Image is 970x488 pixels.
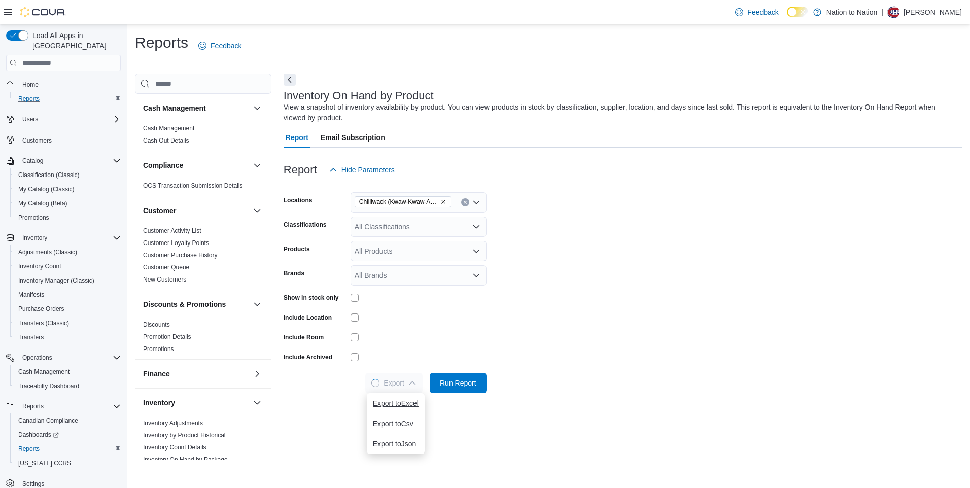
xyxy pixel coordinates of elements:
label: Products [284,245,310,253]
h3: Cash Management [143,103,206,113]
button: Inventory Count [10,259,125,273]
label: Include Location [284,313,332,322]
span: My Catalog (Beta) [18,199,67,207]
a: Manifests [14,289,48,301]
a: Home [18,79,43,91]
span: Inventory On Hand by Package [143,456,228,464]
p: Nation to Nation [826,6,877,18]
span: My Catalog (Classic) [18,185,75,193]
a: Promotions [143,345,174,353]
button: Customers [2,132,125,147]
span: Export [371,373,416,393]
span: Inventory Count [18,262,61,270]
button: Inventory [2,231,125,245]
span: Promotions [18,214,49,222]
button: Remove Chilliwack (Kwaw-Kwaw-Apilt) from selection in this group [440,199,446,205]
a: Inventory Adjustments [143,420,203,427]
span: Dashboards [18,431,59,439]
button: Open list of options [472,247,480,255]
label: Brands [284,269,304,277]
div: Cash Management [135,122,271,151]
span: Home [18,78,121,91]
span: Users [22,115,38,123]
a: My Catalog (Beta) [14,197,72,210]
a: Cash Out Details [143,137,189,144]
span: Inventory [22,234,47,242]
button: Transfers (Classic) [10,316,125,330]
h3: Finance [143,369,170,379]
span: My Catalog (Beta) [14,197,121,210]
button: Export toExcel [367,393,425,413]
a: Cash Management [143,125,194,132]
span: Cash Management [18,368,70,376]
a: Reports [14,443,44,455]
button: Users [2,112,125,126]
span: Reports [14,93,121,105]
span: Promotion Details [143,333,191,341]
button: Customer [143,205,249,216]
button: Open list of options [472,198,480,206]
a: Feedback [731,2,782,22]
a: New Customers [143,276,186,283]
span: Cash Management [143,124,194,132]
button: Reports [2,399,125,413]
input: Dark Mode [787,7,808,17]
a: Purchase Orders [14,303,68,315]
button: Classification (Classic) [10,168,125,182]
span: Transfers [18,333,44,341]
button: My Catalog (Classic) [10,182,125,196]
span: Inventory Count Details [143,443,206,451]
button: Inventory [18,232,51,244]
button: LoadingExport [365,373,422,393]
span: Canadian Compliance [14,414,121,427]
a: Reports [14,93,44,105]
a: Dashboards [14,429,63,441]
a: OCS Transaction Submission Details [143,182,243,189]
span: Manifests [18,291,44,299]
a: Inventory Count Details [143,444,206,451]
button: Reports [10,92,125,106]
button: Customer [251,204,263,217]
button: Reports [18,400,48,412]
h3: Customer [143,205,176,216]
button: Purchase Orders [10,302,125,316]
button: Open list of options [472,223,480,231]
a: Cash Management [14,366,74,378]
span: Transfers (Classic) [14,317,121,329]
button: Finance [143,369,249,379]
label: Classifications [284,221,327,229]
a: [US_STATE] CCRS [14,457,75,469]
span: Reports [22,402,44,410]
p: | [881,6,883,18]
span: New Customers [143,275,186,284]
span: Loading [370,377,382,389]
label: Include Room [284,333,324,341]
span: Export to Csv [373,420,419,428]
a: Customers [18,134,56,147]
button: Transfers [10,330,125,344]
span: Inventory Manager (Classic) [18,276,94,285]
button: Home [2,77,125,92]
span: Manifests [14,289,121,301]
span: Transfers (Classic) [18,319,69,327]
button: My Catalog (Beta) [10,196,125,211]
img: Cova [20,7,66,17]
button: Finance [251,368,263,380]
span: Catalog [18,155,121,167]
span: Washington CCRS [14,457,121,469]
span: Promotions [143,345,174,353]
button: Cash Management [251,102,263,114]
a: Inventory Count [14,260,65,272]
span: Customers [18,133,121,146]
span: Report [286,127,308,148]
span: Inventory by Product Historical [143,431,226,439]
span: Transfers [14,331,121,343]
button: Run Report [430,373,487,393]
span: Chilliwack (Kwaw-Kwaw-Apilt) [355,196,451,207]
h3: Inventory [143,398,175,408]
button: Operations [18,352,56,364]
span: Hide Parameters [341,165,395,175]
p: [PERSON_NAME] [904,6,962,18]
button: Catalog [2,154,125,168]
